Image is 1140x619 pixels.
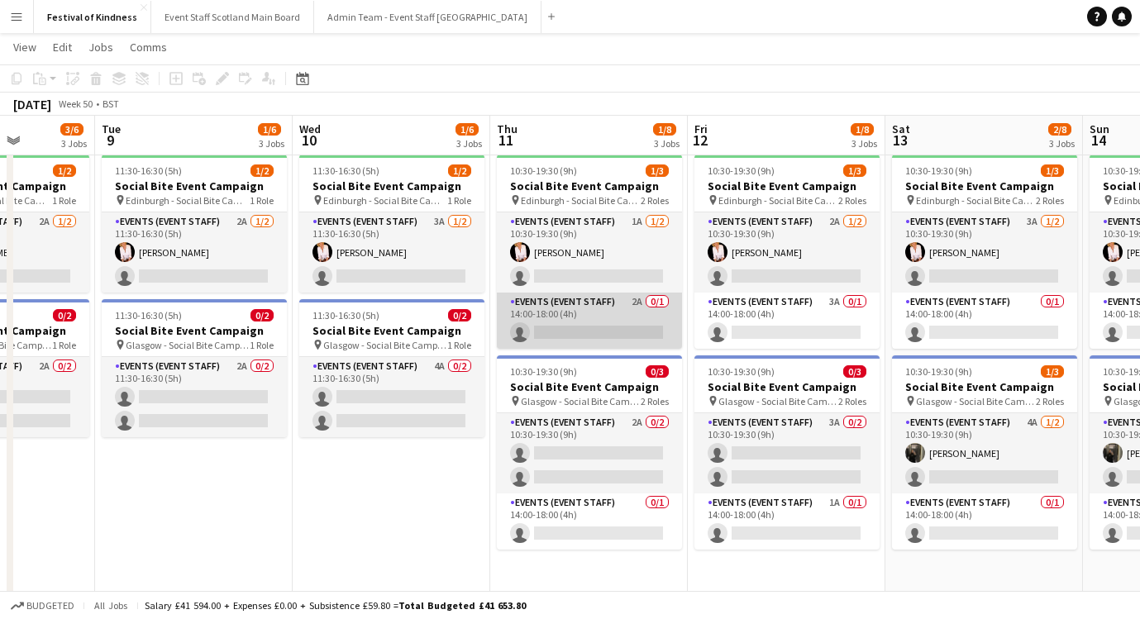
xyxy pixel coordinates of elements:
span: 0/3 [843,365,866,378]
span: Edinburgh - Social Bite Campaign [126,194,250,207]
app-job-card: 10:30-19:30 (9h)1/3Social Bite Event Campaign Edinburgh - Social Bite Campaign2 RolesEvents (Even... [892,155,1077,349]
span: 1 Role [250,339,274,351]
span: 2 Roles [641,395,669,407]
span: 11:30-16:30 (5h) [312,164,379,177]
h3: Social Bite Event Campaign [694,379,880,394]
div: 10:30-19:30 (9h)1/3Social Bite Event Campaign Edinburgh - Social Bite Campaign2 RolesEvents (Even... [497,155,682,349]
a: View [7,36,43,58]
app-card-role: Events (Event Staff)3A0/210:30-19:30 (9h) [694,413,880,493]
div: 10:30-19:30 (9h)1/3Social Bite Event Campaign Edinburgh - Social Bite Campaign2 RolesEvents (Even... [694,155,880,349]
span: 14 [1087,131,1109,150]
h3: Social Bite Event Campaign [892,379,1077,394]
span: 1/2 [448,164,471,177]
span: View [13,40,36,55]
span: 0/2 [250,309,274,321]
app-card-role: Events (Event Staff)2A1/211:30-16:30 (5h)[PERSON_NAME] [102,212,287,293]
span: 1 Role [447,339,471,351]
h3: Social Bite Event Campaign [497,379,682,394]
app-card-role: Events (Event Staff)4A0/211:30-16:30 (5h) [299,357,484,437]
button: Event Staff Scotland Main Board [151,1,314,33]
div: 3 Jobs [61,137,87,150]
span: Comms [130,40,167,55]
app-job-card: 10:30-19:30 (9h)1/3Social Bite Event Campaign Glasgow - Social Bite Campaign2 RolesEvents (Event ... [892,355,1077,550]
app-card-role: Events (Event Staff)2A0/210:30-19:30 (9h) [497,413,682,493]
h3: Social Bite Event Campaign [892,179,1077,193]
span: Wed [299,121,321,136]
app-card-role: Events (Event Staff)2A0/114:00-18:00 (4h) [497,293,682,349]
span: 13 [890,131,910,150]
app-card-role: Events (Event Staff)2A1/210:30-19:30 (9h)[PERSON_NAME] [694,212,880,293]
span: 0/2 [448,309,471,321]
app-card-role: Events (Event Staff)3A1/210:30-19:30 (9h)[PERSON_NAME] [892,212,1077,293]
app-card-role: Events (Event Staff)0/114:00-18:00 (4h) [892,493,1077,550]
span: Edit [53,40,72,55]
span: Glasgow - Social Bite Campaign [521,395,641,407]
span: 10:30-19:30 (9h) [708,164,775,177]
app-job-card: 10:30-19:30 (9h)0/3Social Bite Event Campaign Glasgow - Social Bite Campaign2 RolesEvents (Event ... [694,355,880,550]
span: Edinburgh - Social Bite Campaign [323,194,447,207]
span: Fri [694,121,708,136]
h3: Social Bite Event Campaign [102,179,287,193]
span: Glasgow - Social Bite Campaign [916,395,1036,407]
span: 10:30-19:30 (9h) [905,164,972,177]
app-job-card: 11:30-16:30 (5h)1/2Social Bite Event Campaign Edinburgh - Social Bite Campaign1 RoleEvents (Event... [102,155,287,293]
span: 1 Role [52,339,76,351]
button: Admin Team - Event Staff [GEOGRAPHIC_DATA] [314,1,541,33]
span: 9 [99,131,121,150]
span: 1/8 [851,123,874,136]
div: [DATE] [13,96,51,112]
span: 10:30-19:30 (9h) [905,365,972,378]
span: 1 Role [447,194,471,207]
div: 3 Jobs [654,137,680,150]
app-card-role: Events (Event Staff)2A0/211:30-16:30 (5h) [102,357,287,437]
div: 3 Jobs [259,137,284,150]
app-card-role: Events (Event Staff)1A0/114:00-18:00 (4h) [694,493,880,550]
h3: Social Bite Event Campaign [299,323,484,338]
a: Comms [123,36,174,58]
span: 12 [692,131,708,150]
span: 2 Roles [641,194,669,207]
app-job-card: 11:30-16:30 (5h)1/2Social Bite Event Campaign Edinburgh - Social Bite Campaign1 RoleEvents (Event... [299,155,484,293]
span: Glasgow - Social Bite Campaign [323,339,447,351]
span: 1/2 [250,164,274,177]
span: Jobs [88,40,113,55]
span: 10:30-19:30 (9h) [510,164,577,177]
span: 0/2 [53,309,76,321]
app-card-role: Events (Event Staff)1A1/210:30-19:30 (9h)[PERSON_NAME] [497,212,682,293]
span: 2 Roles [1036,194,1064,207]
div: 3 Jobs [1049,137,1075,150]
app-job-card: 10:30-19:30 (9h)0/3Social Bite Event Campaign Glasgow - Social Bite Campaign2 RolesEvents (Event ... [497,355,682,550]
span: All jobs [91,599,131,612]
h3: Social Bite Event Campaign [102,323,287,338]
h3: Social Bite Event Campaign [497,179,682,193]
span: 2 Roles [838,194,866,207]
span: Tue [102,121,121,136]
button: Budgeted [8,597,77,615]
span: Edinburgh - Social Bite Campaign [916,194,1036,207]
span: 1/3 [1041,164,1064,177]
app-card-role: Events (Event Staff)3A1/211:30-16:30 (5h)[PERSON_NAME] [299,212,484,293]
span: 10 [297,131,321,150]
span: 1/3 [843,164,866,177]
span: Sun [1090,121,1109,136]
app-card-role: Events (Event Staff)4A1/210:30-19:30 (9h)[PERSON_NAME] [892,413,1077,493]
span: Total Budgeted £41 653.80 [398,599,526,612]
span: Budgeted [26,600,74,612]
div: 3 Jobs [456,137,482,150]
span: 1/3 [646,164,669,177]
span: 1/6 [258,123,281,136]
span: 2 Roles [1036,395,1064,407]
button: Festival of Kindness [34,1,151,33]
span: Thu [497,121,518,136]
span: Sat [892,121,910,136]
a: Edit [46,36,79,58]
div: Salary £41 594.00 + Expenses £0.00 + Subsistence £59.80 = [145,599,526,612]
span: Glasgow - Social Bite Campaign [718,395,838,407]
span: Glasgow - Social Bite Campaign [126,339,250,351]
span: 1/8 [653,123,676,136]
span: Edinburgh - Social Bite Campaign [521,194,641,207]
